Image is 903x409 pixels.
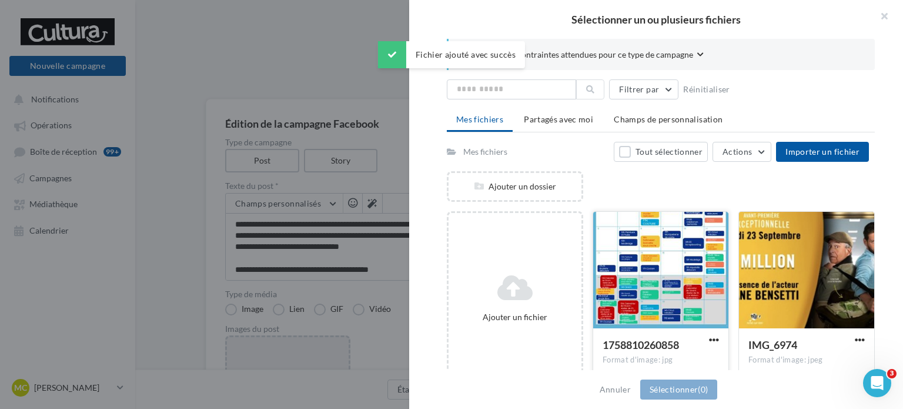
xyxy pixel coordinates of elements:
div: Fichier ajouté avec succès [378,41,525,68]
span: 1758810260858 [603,338,679,351]
button: Réinitialiser [678,82,735,97]
span: 3 [887,369,897,378]
h2: Sélectionner un ou plusieurs fichiers [428,14,884,25]
span: Champs de personnalisation [614,114,723,124]
button: Sélectionner(0) [640,380,717,400]
button: Importer un fichier [776,142,869,162]
span: Mes fichiers [456,114,503,124]
div: Format d'image: jpg [603,355,719,365]
span: Actions [723,147,752,157]
div: Ajouter un fichier [453,311,577,323]
span: Consulter les contraintes attendues pour ce type de campagne [467,49,693,61]
span: IMG_6974 [748,338,797,351]
div: Ajouter un dossier [449,181,581,192]
button: Actions [713,142,771,162]
div: Mes fichiers [463,146,507,158]
iframe: Intercom live chat [863,369,891,397]
div: Format d'image: jpeg [748,355,865,365]
button: Consulter les contraintes attendues pour ce type de campagne [467,48,704,63]
span: (0) [698,384,708,394]
button: Tout sélectionner [614,142,708,162]
span: Importer un fichier [785,147,859,157]
span: Partagés avec moi [524,114,593,124]
button: Annuler [595,383,636,397]
button: Filtrer par [609,79,678,99]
